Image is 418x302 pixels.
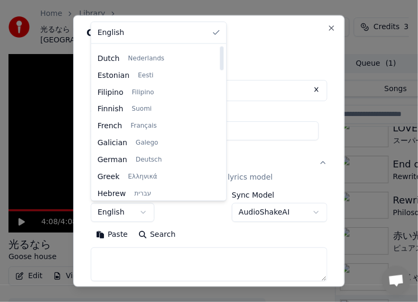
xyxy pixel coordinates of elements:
[132,88,154,96] span: Filipino
[98,53,120,64] span: Dutch
[136,139,158,147] span: Galego
[136,156,162,164] span: Deutsch
[138,71,153,79] span: Eesti
[98,172,120,182] span: Greek
[98,138,127,148] span: Galician
[132,105,152,113] span: Suomi
[130,122,156,130] span: Français
[128,54,164,63] span: Nederlands
[98,155,127,165] span: German
[98,189,126,199] span: Hebrew
[98,104,124,114] span: Finnish
[98,36,123,47] span: Danish
[128,173,157,181] span: Ελληνικά
[98,70,129,81] span: Estonian
[134,190,151,198] span: עברית
[98,87,124,97] span: Filipino
[98,28,125,38] span: English
[98,121,123,131] span: French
